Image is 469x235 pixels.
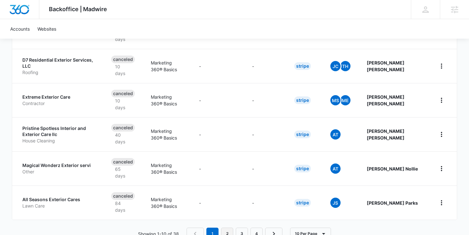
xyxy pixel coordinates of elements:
td: - [191,117,244,151]
p: Pristine Spotless Interior and Exterior Care llc [22,125,96,138]
strong: [PERSON_NAME] [PERSON_NAME] [367,60,404,72]
p: House Cleaning [22,138,96,144]
span: TH [340,61,350,71]
p: All Seasons Exterior Cares [22,196,96,203]
div: Canceled [111,56,135,63]
td: - [191,83,244,117]
p: Roofing [22,69,96,76]
td: - [244,151,287,186]
div: Canceled [111,158,135,166]
a: Magical Wonderz Exterior serviOther [22,162,96,175]
p: 84 days [111,200,135,213]
strong: [PERSON_NAME] [PERSON_NAME] [367,94,404,106]
p: Extreme Exterior Care [22,94,96,100]
div: Stripe [294,199,311,207]
a: D7 Residential Exterior Services, LLCRoofing [22,57,96,76]
div: Stripe [294,131,311,138]
div: Stripe [294,165,311,172]
p: Contractor [22,100,96,107]
p: Other [22,169,96,175]
td: - [191,186,244,220]
p: 10 days [111,97,135,111]
p: Magical Wonderz Exterior servi [22,162,96,169]
span: ME [340,95,350,105]
span: MS [330,95,341,105]
div: Canceled [111,124,135,132]
p: Marketing 360® Basics [151,94,184,107]
p: 65 days [111,166,135,179]
td: - [191,151,244,186]
a: Extreme Exterior CareContractor [22,94,96,106]
span: JS [330,198,341,208]
strong: [PERSON_NAME] [PERSON_NAME] [367,128,404,140]
a: Accounts [6,19,34,39]
a: All Seasons Exterior CaresLawn Care [22,196,96,209]
td: - [244,49,287,83]
div: Canceled [111,90,135,97]
span: JC [330,61,341,71]
button: home [436,95,447,105]
strong: [PERSON_NAME] Parks [367,200,418,206]
td: - [244,186,287,220]
div: Stripe [294,62,311,70]
a: Websites [34,19,60,39]
p: Marketing 360® Basics [151,59,184,73]
p: 40 days [111,132,135,145]
span: Backoffice | Madwire [49,6,107,12]
button: home [436,163,447,174]
div: Canceled [111,192,135,200]
p: Lawn Care [22,203,96,209]
span: At [330,129,341,140]
td: - [191,49,244,83]
a: Pristine Spotless Interior and Exterior Care llcHouse Cleaning [22,125,96,144]
button: home [436,61,447,71]
p: Marketing 360® Basics [151,196,184,209]
div: Stripe [294,96,311,104]
td: - [244,117,287,151]
p: D7 Residential Exterior Services, LLC [22,57,96,69]
p: Marketing 360® Basics [151,162,184,175]
button: home [436,129,447,140]
span: At [330,163,341,174]
td: - [244,83,287,117]
strong: [PERSON_NAME] Nollie [367,166,418,171]
p: 10 days [111,63,135,77]
p: Marketing 360® Basics [151,128,184,141]
button: home [436,198,447,208]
